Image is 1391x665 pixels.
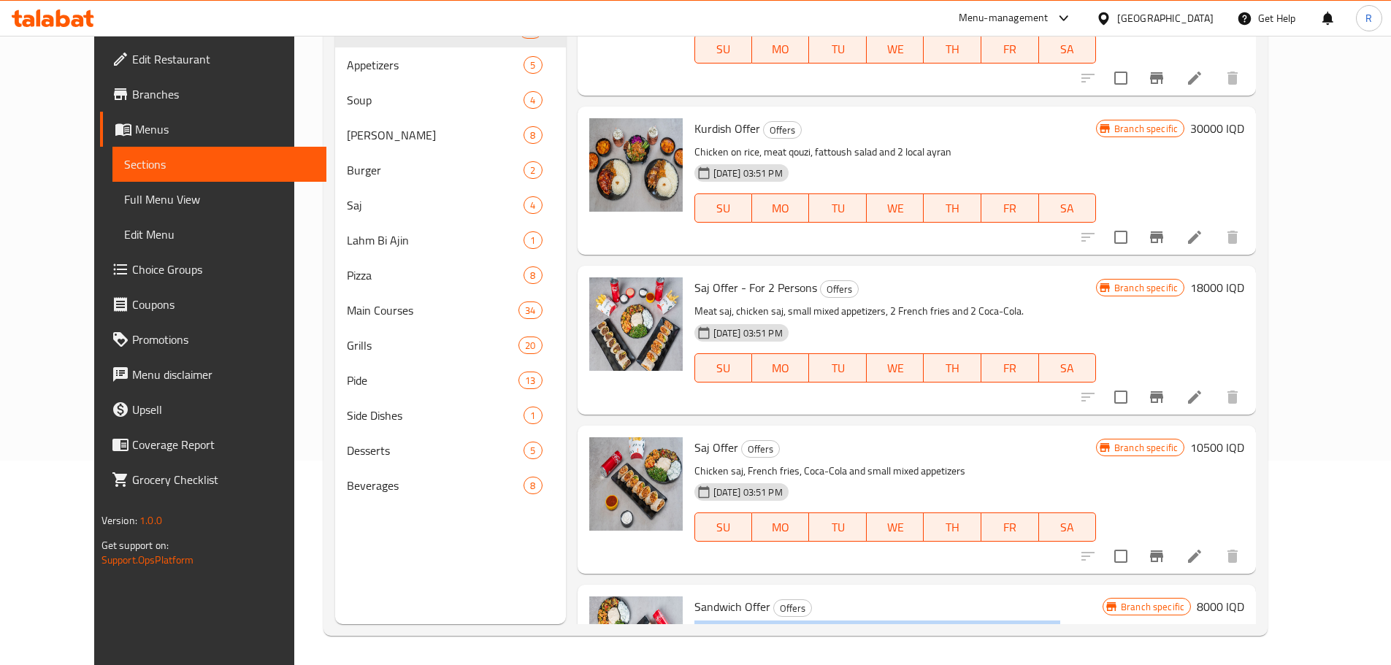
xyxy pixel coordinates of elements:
span: 1 [524,234,541,247]
span: Version: [101,511,137,530]
button: TH [924,353,981,383]
span: SU [701,39,746,60]
span: Soup [347,91,524,109]
span: Coupons [132,296,315,313]
div: items [524,477,542,494]
button: FR [981,512,1039,542]
div: items [518,337,542,354]
a: Edit menu item [1186,547,1203,565]
span: Branch specific [1108,281,1184,295]
span: WE [873,358,919,379]
button: SA [1039,34,1097,64]
img: Kurdish Offer [589,118,683,212]
span: Full Menu View [124,191,315,208]
span: [DATE] 03:51 PM [708,485,789,499]
button: SA [1039,512,1097,542]
button: SU [694,193,752,223]
a: Coverage Report [100,427,326,462]
span: Branches [132,85,315,103]
span: FR [987,39,1033,60]
span: 8 [524,128,541,142]
span: FR [987,198,1033,219]
div: Saj4 [335,188,565,223]
span: Coverage Report [132,436,315,453]
span: FR [987,517,1033,538]
span: 5 [524,444,541,458]
button: delete [1215,539,1250,574]
span: FR [987,358,1033,379]
button: MO [752,34,810,64]
span: Get support on: [101,536,169,555]
span: Branch specific [1108,122,1184,136]
span: 34 [519,304,541,318]
button: Branch-specific-item [1139,220,1174,255]
span: 4 [524,93,541,107]
span: Edit Restaurant [132,50,315,68]
button: delete [1215,61,1250,96]
div: items [524,56,542,74]
nav: Menu sections [335,7,565,509]
span: [PERSON_NAME] [347,126,524,144]
button: TU [809,193,867,223]
div: Menu-management [959,9,1049,27]
div: Beverages8 [335,468,565,503]
span: Menus [135,120,315,138]
span: MO [758,517,804,538]
span: TH [930,39,976,60]
span: SU [701,517,746,538]
span: Pizza [347,266,524,284]
button: FR [981,353,1039,383]
span: Select to update [1105,541,1136,572]
span: Branch specific [1115,600,1190,614]
a: Support.OpsPlatform [101,550,194,569]
div: items [524,126,542,144]
div: items [524,407,542,424]
a: Coupons [100,287,326,322]
a: Sections [112,147,326,182]
div: Pizza8 [335,258,565,293]
span: Lahm Bi Ajin [347,231,524,249]
a: Branches [100,77,326,112]
span: Select to update [1105,382,1136,412]
a: Edit Menu [112,217,326,252]
div: Burger2 [335,153,565,188]
div: Pide [347,372,518,389]
span: Saj Offer [694,437,738,458]
span: Burger [347,161,524,179]
span: Grills [347,337,518,354]
button: WE [867,353,924,383]
button: SA [1039,193,1097,223]
span: Choice Groups [132,261,315,278]
div: Pide13 [335,363,565,398]
span: MO [758,358,804,379]
span: MO [758,39,804,60]
a: Menus [100,112,326,147]
div: [GEOGRAPHIC_DATA] [1117,10,1214,26]
span: WE [873,198,919,219]
span: 13 [519,374,541,388]
div: Main Courses34 [335,293,565,328]
a: Upsell [100,392,326,427]
span: Upsell [132,401,315,418]
div: [PERSON_NAME]8 [335,118,565,153]
span: 1 [524,409,541,423]
button: Branch-specific-item [1139,61,1174,96]
span: 2 [524,164,541,177]
span: Saj [347,196,524,214]
div: items [524,231,542,249]
a: Edit menu item [1186,228,1203,246]
button: WE [867,512,924,542]
button: SA [1039,353,1097,383]
a: Edit menu item [1186,388,1203,406]
span: Offers [774,600,811,617]
span: Saj Offer - For 2 Persons [694,277,817,299]
span: Side Dishes [347,407,524,424]
div: Soup4 [335,82,565,118]
span: Select to update [1105,222,1136,253]
span: MO [758,198,804,219]
span: Sandwich Offer [694,596,770,618]
span: Promotions [132,331,315,348]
